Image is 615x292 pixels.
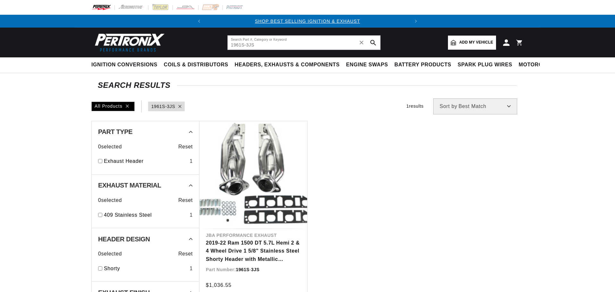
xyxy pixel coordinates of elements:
[98,236,150,242] span: Header Design
[343,57,391,72] summary: Engine Swaps
[75,15,540,28] slideshow-component: Translation missing: en.sections.announcements.announcement_bar
[178,250,193,258] span: Reset
[98,82,517,88] div: SEARCH RESULTS
[161,57,232,72] summary: Coils & Distributors
[98,196,122,204] span: 0 selected
[232,57,343,72] summary: Headers, Exhausts & Components
[98,250,122,258] span: 0 selected
[255,19,360,24] a: SHOP BEST SELLING IGNITION & EXHAUST
[178,143,193,151] span: Reset
[151,103,175,110] a: 1961S-3JS
[91,31,165,54] img: Pertronix
[178,196,193,204] span: Reset
[104,157,187,165] a: Exhaust Header
[190,211,193,219] div: 1
[516,57,560,72] summary: Motorcycle
[406,104,424,109] span: 1 results
[98,182,161,188] span: Exhaust Material
[104,264,187,273] a: Shorty
[235,62,340,68] span: Headers, Exhausts & Components
[454,57,515,72] summary: Spark Plug Wires
[104,211,187,219] a: 409 Stainless Steel
[190,157,193,165] div: 1
[98,129,132,135] span: Part Type
[91,62,157,68] span: Ignition Conversions
[193,15,206,28] button: Translation missing: en.sections.announcements.previous_announcement
[433,98,517,114] select: Sort by
[98,143,122,151] span: 0 selected
[458,62,512,68] span: Spark Plug Wires
[409,15,422,28] button: Translation missing: en.sections.announcements.next_announcement
[206,18,409,25] div: 1 of 2
[206,239,301,263] a: 2019-22 Ram 1500 DT 5.7L Hemi 2 & 4 Wheel Drive 1 5/8" Stainless Steel Shorty Header with Metalli...
[391,57,454,72] summary: Battery Products
[91,102,135,111] div: All Products
[459,39,493,46] span: Add my vehicle
[164,62,228,68] span: Coils & Distributors
[91,57,161,72] summary: Ignition Conversions
[366,36,380,50] button: search button
[440,104,457,109] span: Sort by
[448,36,496,50] a: Add my vehicle
[519,62,557,68] span: Motorcycle
[346,62,388,68] span: Engine Swaps
[190,264,193,273] div: 1
[394,62,451,68] span: Battery Products
[206,18,409,25] div: Announcement
[228,36,380,50] input: Search Part #, Category or Keyword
